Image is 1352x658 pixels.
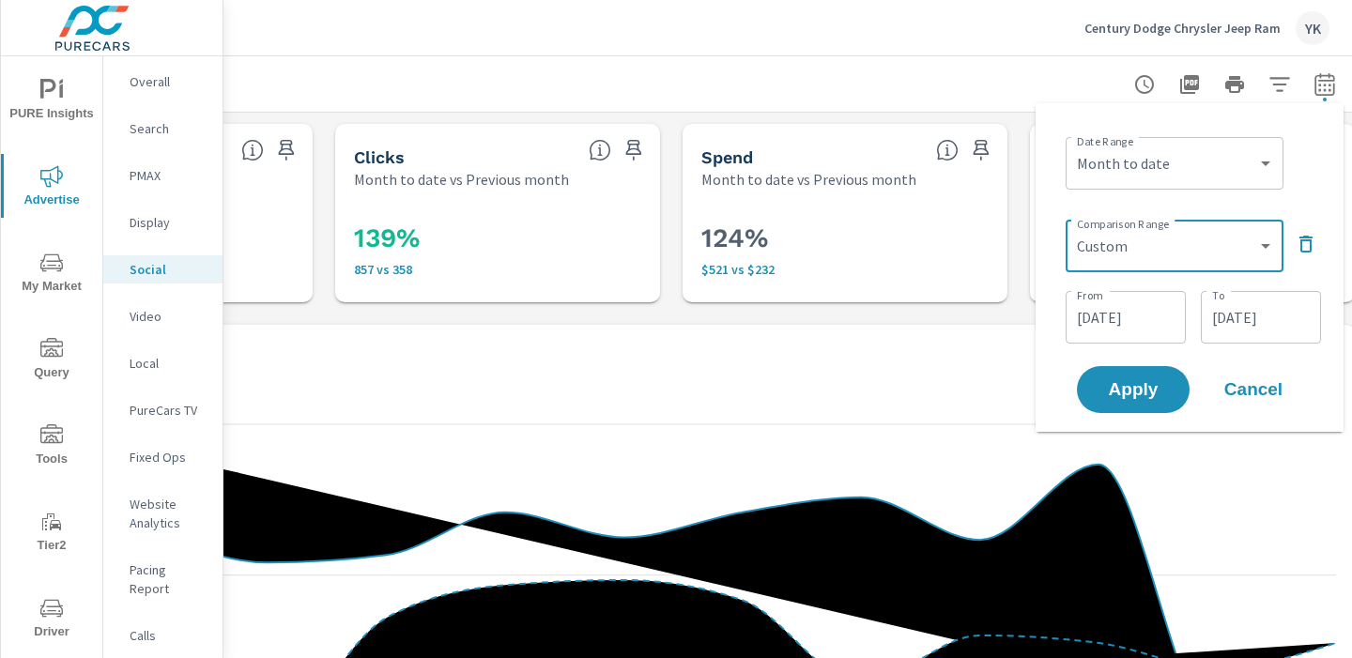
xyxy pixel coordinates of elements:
[1261,66,1298,103] button: Apply Filters
[130,626,207,645] p: Calls
[130,119,207,138] p: Search
[103,490,223,537] div: Website Analytics
[354,147,405,167] h5: Clicks
[1096,381,1171,398] span: Apply
[130,495,207,532] p: Website Analytics
[1197,366,1310,413] button: Cancel
[130,260,207,279] p: Social
[103,302,223,330] div: Video
[130,166,207,185] p: PMAX
[1084,20,1281,37] p: Century Dodge Chrysler Jeep Ram
[1077,366,1190,413] button: Apply
[7,424,97,470] span: Tools
[7,252,97,298] span: My Market
[103,556,223,603] div: Pacing Report
[619,135,649,165] span: Save this to your personalized report
[701,147,753,167] h5: Spend
[103,161,223,190] div: PMAX
[130,560,207,598] p: Pacing Report
[7,338,97,384] span: Query
[130,448,207,467] p: Fixed Ops
[936,139,959,161] span: The amount of money spent on advertising during the period.
[589,139,611,161] span: The number of times an ad was clicked by a consumer.
[1216,66,1253,103] button: Print Report
[103,115,223,143] div: Search
[701,262,989,277] p: $521 vs $232
[103,621,223,650] div: Calls
[103,68,223,96] div: Overall
[7,165,97,211] span: Advertise
[354,222,641,254] h3: 139%
[130,401,207,420] p: PureCars TV
[701,168,916,191] p: Month to date vs Previous month
[354,168,569,191] p: Month to date vs Previous month
[103,255,223,283] div: Social
[354,262,641,277] p: 857 vs 358
[7,597,97,643] span: Driver
[1171,66,1208,103] button: "Export Report to PDF"
[103,443,223,471] div: Fixed Ops
[103,208,223,237] div: Display
[103,349,223,377] div: Local
[271,135,301,165] span: Save this to your personalized report
[103,396,223,424] div: PureCars TV
[130,72,207,91] p: Overall
[241,139,264,161] span: The number of times an ad was shown on your behalf.
[7,511,97,557] span: Tier2
[130,307,207,326] p: Video
[1296,11,1329,45] div: YK
[130,354,207,373] p: Local
[966,135,996,165] span: Save this to your personalized report
[1306,66,1344,103] button: Select Date Range
[130,213,207,232] p: Display
[701,222,989,254] h3: 124%
[1216,381,1291,398] span: Cancel
[7,79,97,125] span: PURE Insights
